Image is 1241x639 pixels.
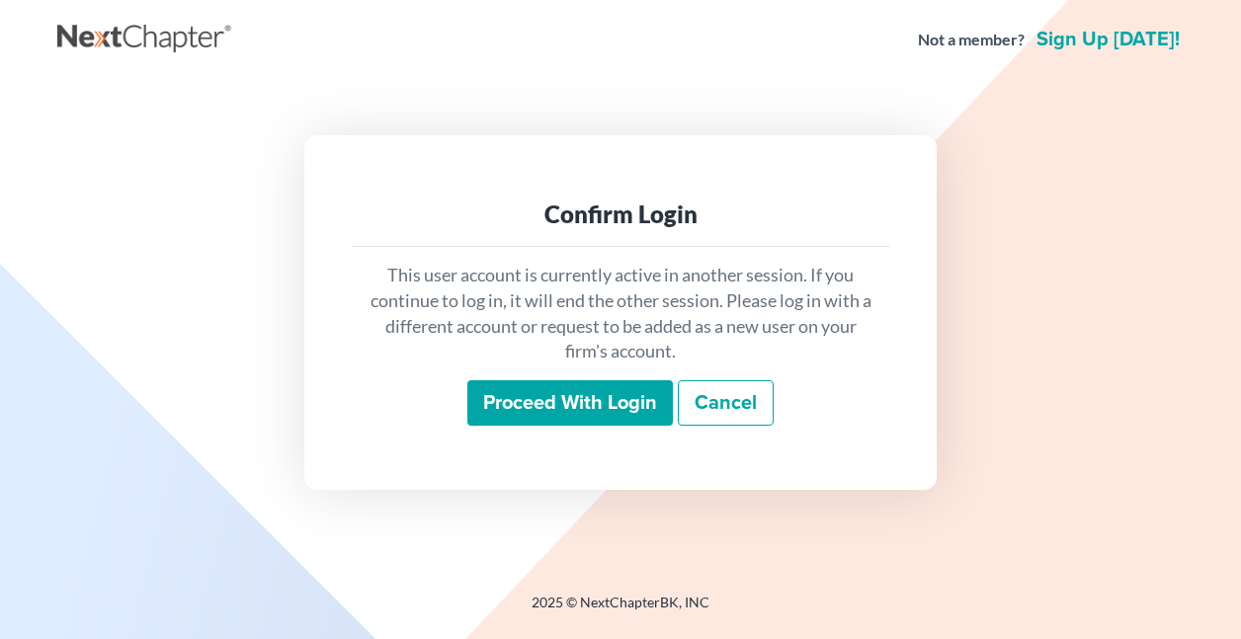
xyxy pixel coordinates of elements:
p: This user account is currently active in another session. If you continue to log in, it will end ... [368,263,873,364]
div: Confirm Login [368,199,873,230]
a: Sign up [DATE]! [1033,30,1184,49]
strong: Not a member? [918,29,1025,51]
div: 2025 © NextChapterBK, INC [57,593,1184,628]
input: Proceed with login [467,380,673,426]
a: Cancel [678,380,774,426]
